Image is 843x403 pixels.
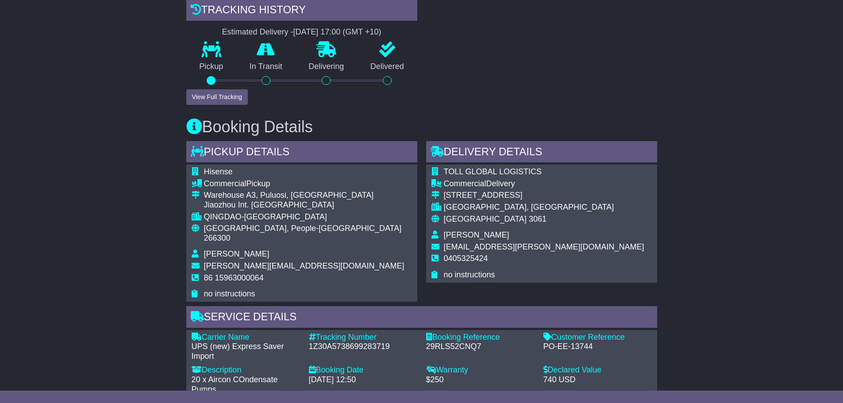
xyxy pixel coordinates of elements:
[309,375,417,385] div: [DATE] 12:50
[204,179,412,189] div: Pickup
[426,333,535,342] div: Booking Reference
[204,224,402,233] span: [GEOGRAPHIC_DATA], People-[GEOGRAPHIC_DATA]
[543,342,652,352] div: PO-EE-13744
[309,342,417,352] div: 1Z30A5738699283719
[204,261,404,270] span: [PERSON_NAME][EMAIL_ADDRESS][DOMAIN_NAME]
[426,375,535,385] div: $250
[186,27,417,37] div: Estimated Delivery -
[543,365,652,375] div: Declared Value
[309,333,417,342] div: Tracking Number
[186,89,248,105] button: View Full Tracking
[444,167,542,176] span: TOLL GLOBAL LOGISTICS
[444,215,527,223] span: [GEOGRAPHIC_DATA]
[444,191,644,200] div: [STREET_ADDRESS]
[444,179,644,189] div: Delivery
[293,27,381,37] div: [DATE] 17:00 (GMT +10)
[192,365,300,375] div: Description
[204,212,412,222] div: QINGDAO-[GEOGRAPHIC_DATA]
[357,62,417,72] p: Delivered
[192,342,300,361] div: UPS (new) Express Saver Import
[186,118,657,136] h3: Booking Details
[204,179,246,188] span: Commercial
[204,289,255,298] span: no instructions
[309,365,417,375] div: Booking Date
[426,365,535,375] div: Warranty
[192,333,300,342] div: Carrier Name
[204,273,264,282] span: 86 15963000064
[543,375,652,385] div: 740 USD
[426,141,657,165] div: Delivery Details
[426,342,535,352] div: 29RLS52CNQ7
[186,306,657,330] div: Service Details
[444,270,495,279] span: no instructions
[204,200,412,210] div: Jiaozhou Int. [GEOGRAPHIC_DATA]
[204,234,231,242] span: 266300
[186,141,417,165] div: Pickup Details
[204,191,412,200] div: Warehouse A3, Puluosi, [GEOGRAPHIC_DATA]
[444,179,486,188] span: Commercial
[444,242,644,251] span: [EMAIL_ADDRESS][PERSON_NAME][DOMAIN_NAME]
[186,62,237,72] p: Pickup
[204,249,269,258] span: [PERSON_NAME]
[296,62,358,72] p: Delivering
[529,215,547,223] span: 3061
[444,254,488,263] span: 0405325424
[444,230,509,239] span: [PERSON_NAME]
[444,203,644,212] div: [GEOGRAPHIC_DATA], [GEOGRAPHIC_DATA]
[543,333,652,342] div: Customer Reference
[204,167,233,176] span: Hisense
[236,62,296,72] p: In Transit
[192,375,300,394] div: 20 x Aircon COndensate Pumps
